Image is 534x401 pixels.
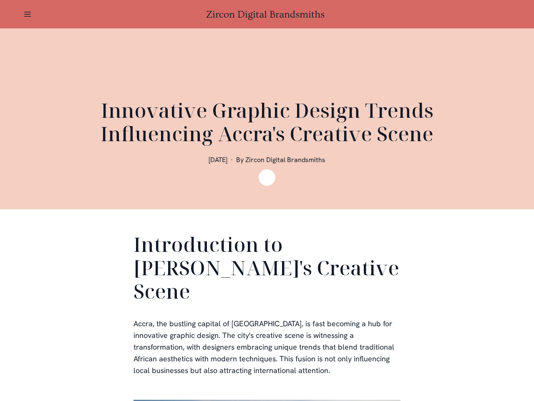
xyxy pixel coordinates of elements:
[209,155,227,164] span: [DATE]
[259,169,275,186] img: Zircon Digital Brandsmiths
[133,233,400,306] h2: Introduction to [PERSON_NAME]'s Creative Scene
[231,155,233,164] span: ·
[236,155,325,164] span: By Zircon Digital Brandsmiths
[133,318,400,376] p: Accra, the bustling capital of [GEOGRAPHIC_DATA], is fast becoming a hub for innovative graphic d...
[206,9,328,20] a: Zircon Digital Brandsmiths
[67,99,467,145] h1: Innovative Graphic Design Trends Influencing Accra's Creative Scene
